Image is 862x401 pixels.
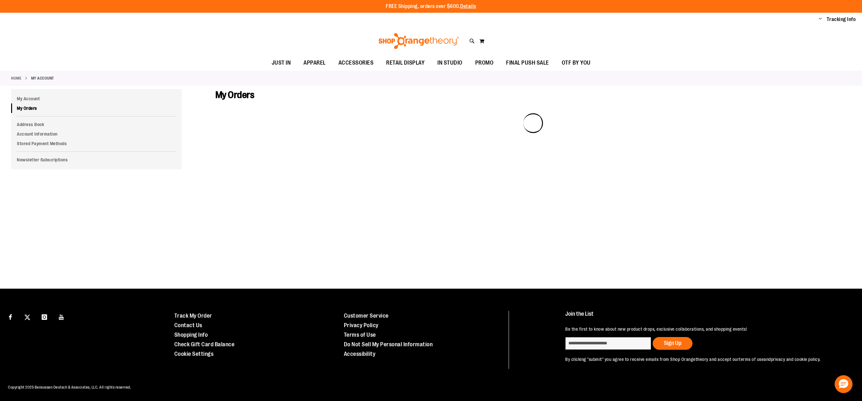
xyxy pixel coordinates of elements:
a: ACCESSORIES [332,56,380,70]
a: Visit our Facebook page [5,311,16,322]
a: My Orders [11,103,182,113]
span: ACCESSORIES [338,56,374,70]
strong: My Account [31,75,54,81]
a: Newsletter Subscriptions [11,155,182,165]
a: Check Gift Card Balance [174,341,235,348]
a: Terms of Use [344,332,376,338]
a: Customer Service [344,313,389,319]
span: My Orders [215,89,254,100]
span: OTF BY YOU [562,56,591,70]
a: Shopping Info [174,332,208,338]
a: OTF BY YOU [555,56,597,70]
span: JUST IN [272,56,291,70]
span: IN STUDIO [437,56,462,70]
a: Stored Payment Methods [11,139,182,148]
h4: Join the List [565,311,843,323]
a: terms of use [739,357,764,362]
span: FINAL PUSH SALE [506,56,549,70]
span: APPAREL [303,56,326,70]
p: FREE Shipping, orders over $600. [386,3,476,10]
img: Twitter [24,314,30,320]
a: Home [11,75,21,81]
a: FINAL PUSH SALE [500,56,555,70]
a: Do Not Sell My Personal Information [344,341,433,348]
button: Hello, have a question? Let’s chat. [835,375,852,393]
a: Accessibility [344,351,376,357]
a: Contact Us [174,322,202,328]
span: Copyright 2025 Bensussen Deutsch & Associates, LLC. All rights reserved. [8,385,131,390]
a: Visit our Youtube page [56,311,67,322]
p: Be the first to know about new product drops, exclusive collaborations, and shopping events! [565,326,843,332]
span: PROMO [475,56,494,70]
button: Account menu [819,16,822,23]
span: RETAIL DISPLAY [386,56,425,70]
a: Cookie Settings [174,351,214,357]
a: Address Book [11,120,182,129]
a: privacy and cookie policy. [771,357,821,362]
span: Sign Up [664,340,681,346]
a: IN STUDIO [431,56,469,70]
a: Visit our X page [22,311,33,322]
a: RETAIL DISPLAY [380,56,431,70]
a: Tracking Info [827,16,856,23]
a: APPAREL [297,56,332,70]
a: PROMO [469,56,500,70]
a: Account Information [11,129,182,139]
input: enter email [565,337,651,350]
img: Shop Orangetheory [378,33,460,49]
p: By clicking "submit" you agree to receive emails from Shop Orangetheory and accept our and [565,356,843,362]
a: Visit our Instagram page [39,311,50,322]
a: JUST IN [265,56,297,70]
a: Privacy Policy [344,322,379,328]
a: Details [460,4,476,9]
a: Track My Order [174,313,212,319]
button: Sign Up [653,337,692,350]
a: My Account [11,94,182,103]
